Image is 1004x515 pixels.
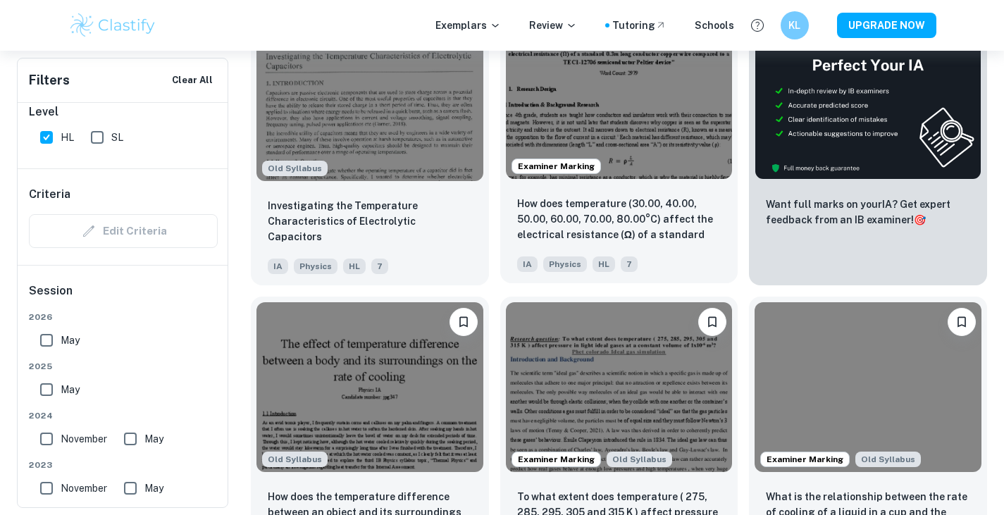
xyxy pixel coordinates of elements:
span: HL [61,130,74,145]
span: 2026 [29,311,218,323]
button: UPGRADE NOW [837,13,936,38]
h6: Filters [29,70,70,90]
h6: Level [29,104,218,120]
img: Clastify logo [68,11,158,39]
img: Physics IA example thumbnail: Investigating the Temperature Characteri [256,11,483,181]
span: Physics [543,256,587,272]
p: Review [529,18,577,33]
div: Starting from the May 2025 session, the Physics IA requirements have changed. It's OK to refer to... [607,452,672,467]
p: Exemplars [435,18,501,33]
span: 2024 [29,409,218,422]
span: 🎯 [914,214,926,225]
span: HL [343,259,366,274]
span: May [144,480,163,496]
span: Examiner Marking [512,160,600,173]
span: 7 [371,259,388,274]
span: IA [268,259,288,274]
p: Want full marks on your IA ? Get expert feedback from an IB examiner! [766,197,970,228]
h6: Criteria [29,186,70,203]
span: May [61,382,80,397]
span: May [61,333,80,348]
h6: KL [786,18,802,33]
span: HL [593,256,615,272]
a: ThumbnailWant full marks on yourIA? Get expert feedback from an IB examiner! [749,6,987,285]
div: Criteria filters are unavailable when searching by topic [29,214,218,248]
p: How does temperature (30.00, 40.00, 50.00, 60.00, 70.00, 80.00°C) affect the electrical resistanc... [517,196,721,244]
span: 2023 [29,459,218,471]
div: Starting from the May 2025 session, the Physics IA requirements have changed. It's OK to refer to... [262,161,328,176]
span: 7 [621,256,638,272]
button: Clear All [168,70,216,91]
span: SL [111,130,123,145]
h6: Session [29,283,218,311]
button: Help and Feedback [745,13,769,37]
img: Thumbnail [755,11,981,180]
button: Bookmark [450,308,478,336]
p: Investigating the Temperature Characteristics of Electrolytic Capacitors [268,198,472,244]
button: KL [781,11,809,39]
span: IA [517,256,538,272]
span: Old Syllabus [607,452,672,467]
a: Starting from the May 2025 session, the Physics IA requirements have changed. It's OK to refer to... [251,6,489,285]
span: Old Syllabus [855,452,921,467]
div: Starting from the May 2025 session, the Physics IA requirements have changed. It's OK to refer to... [262,452,328,467]
span: Physics [294,259,337,274]
img: Physics IA example thumbnail: How does temperature (30.00, 40.00, 50 [506,9,733,179]
span: November [61,431,107,447]
span: Old Syllabus [262,452,328,467]
a: Tutoring [612,18,667,33]
img: Physics IA example thumbnail: To what extent does temperature ( 275, 2 [506,302,733,472]
span: November [61,480,107,496]
span: Examiner Marking [761,453,849,466]
a: Schools [695,18,734,33]
img: Physics IA example thumbnail: How does the temperature difference bet [256,302,483,472]
div: Starting from the May 2025 session, the Physics IA requirements have changed. It's OK to refer to... [855,452,921,467]
a: Examiner MarkingBookmark How does temperature (30.00, 40.00, 50.00, 60.00, 70.00, 80.00°C) affect... [500,6,738,285]
span: May [144,431,163,447]
button: Bookmark [948,308,976,336]
span: Old Syllabus [262,161,328,176]
span: 2025 [29,360,218,373]
img: Physics IA example thumbnail: What is the relationship between the rat [755,302,981,472]
button: Bookmark [698,308,726,336]
span: Examiner Marking [512,453,600,466]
